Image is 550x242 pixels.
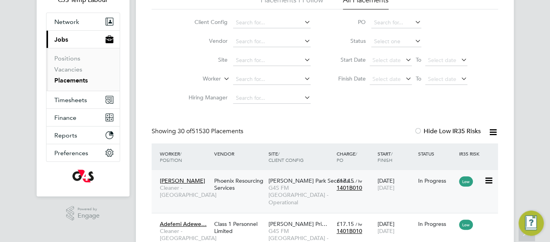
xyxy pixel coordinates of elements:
[54,77,88,84] a: Placements
[54,114,76,121] span: Finance
[414,127,481,135] label: Hide Low IR35 Risks
[178,127,243,135] span: 51530 Placements
[457,147,484,161] div: IR35 Risk
[212,173,267,195] div: Phoenix Resourcing Services
[459,220,473,230] span: Low
[160,184,210,198] span: Cleaner - [GEOGRAPHIC_DATA]
[46,31,120,48] button: Jobs
[356,221,362,227] span: / hr
[267,147,335,167] div: Site
[46,126,120,144] button: Reports
[54,18,79,26] span: Network
[152,127,245,136] div: Showing
[212,216,267,238] div: Class 1 Personnel Limited
[375,216,416,238] div: [DATE]
[269,220,327,227] span: [PERSON_NAME] Pri…
[233,74,311,85] input: Search for...
[330,37,366,44] label: Status
[158,147,212,167] div: Worker
[46,91,120,108] button: Timesheets
[158,216,498,223] a: Adefemi Adewe…Cleaner - [GEOGRAPHIC_DATA]Class 1 Personnel Limited[PERSON_NAME] Pri…G4S FM [GEOGR...
[78,206,100,213] span: Powered by
[356,178,362,184] span: / hr
[372,57,401,64] span: Select date
[416,147,457,161] div: Status
[176,75,221,83] label: Worker
[418,220,455,227] div: In Progress
[377,227,394,235] span: [DATE]
[459,176,473,187] span: Low
[46,13,120,30] button: Network
[233,17,311,28] input: Search for...
[72,170,94,182] img: g4s-logo-retina.png
[160,150,182,163] span: / Position
[337,184,362,191] span: 1401B010
[372,75,401,82] span: Select date
[269,177,355,184] span: [PERSON_NAME] Park Seconda…
[78,213,100,219] span: Engage
[54,66,82,73] a: Vacancies
[375,173,416,195] div: [DATE]
[428,75,456,82] span: Select date
[182,18,228,26] label: Client Config
[233,55,311,66] input: Search for...
[212,147,267,161] div: Vendor
[337,220,354,227] span: £17.15
[182,37,228,44] label: Vendor
[428,57,456,64] span: Select date
[337,177,354,184] span: £17.15
[330,75,366,82] label: Finish Date
[182,94,228,101] label: Hiring Manager
[54,55,80,62] a: Positions
[54,149,88,157] span: Preferences
[413,73,424,84] span: To
[66,206,100,221] a: Powered byEngage
[371,17,421,28] input: Search for...
[178,127,192,135] span: 30 of
[330,18,366,26] label: PO
[160,177,205,184] span: [PERSON_NAME]
[46,48,120,91] div: Jobs
[418,177,455,184] div: In Progress
[371,36,421,47] input: Select one
[375,147,416,167] div: Start
[337,150,357,163] span: / PO
[233,93,311,104] input: Search for...
[519,211,544,236] button: Engage Resource Center
[269,184,333,206] span: G4S FM [GEOGRAPHIC_DATA] - Operational
[413,55,424,65] span: To
[330,56,366,63] label: Start Date
[46,170,120,182] a: Go to home page
[335,147,376,167] div: Charge
[46,109,120,126] button: Finance
[54,132,77,139] span: Reports
[377,184,394,191] span: [DATE]
[54,36,68,43] span: Jobs
[158,173,498,180] a: [PERSON_NAME]Cleaner - [GEOGRAPHIC_DATA]Phoenix Resourcing Services[PERSON_NAME] Park Seconda…G4S...
[269,150,304,163] span: / Client Config
[160,227,210,242] span: Cleaner - [GEOGRAPHIC_DATA]
[46,144,120,161] button: Preferences
[182,56,228,63] label: Site
[160,220,207,227] span: Adefemi Adewe…
[233,36,311,47] input: Search for...
[54,96,87,104] span: Timesheets
[377,150,392,163] span: / Finish
[337,227,362,235] span: 1401B010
